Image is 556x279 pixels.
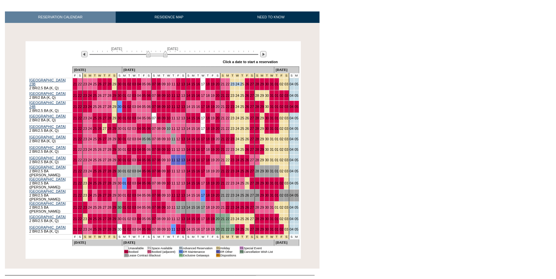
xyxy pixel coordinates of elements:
a: 31 [270,116,274,120]
a: 02 [127,94,131,97]
a: 25 [93,94,97,97]
a: 06 [147,94,151,97]
a: 25 [93,148,97,151]
a: 10 [166,94,170,97]
a: 27 [103,94,106,97]
a: 16 [196,105,200,109]
a: 29 [112,94,116,97]
a: 30 [265,82,269,86]
a: 01 [123,127,126,131]
a: 08 [157,137,161,141]
a: 22 [226,82,230,86]
a: 01 [123,158,126,162]
a: 14 [186,148,190,151]
a: 06 [147,148,151,151]
a: 02 [127,116,131,120]
a: 01 [275,94,278,97]
a: 26 [98,137,102,141]
a: 16 [196,137,200,141]
a: 11 [171,158,175,162]
a: 07 [152,105,156,109]
a: 27 [250,116,254,120]
a: 01 [123,105,126,109]
a: [GEOGRAPHIC_DATA] [29,92,66,96]
a: [GEOGRAPHIC_DATA] 23B [29,78,66,86]
a: 15 [191,94,195,97]
a: 28 [255,82,259,86]
a: 24 [88,158,92,162]
a: 15 [191,105,195,109]
a: 30 [118,116,122,120]
a: 23 [83,137,87,141]
a: 25 [93,105,97,109]
a: 27 [250,148,254,151]
a: 27 [250,137,254,141]
a: 03 [132,82,136,86]
a: 26 [245,94,249,97]
a: 26 [98,127,102,131]
a: 04 [137,148,141,151]
a: 24 [88,137,92,141]
a: 10 [166,127,170,131]
a: 30 [118,82,122,86]
a: 19 [211,137,215,141]
a: 17 [201,137,205,141]
a: 04 [137,158,141,162]
a: 12 [176,82,180,86]
a: 22 [226,105,230,109]
a: 05 [142,137,146,141]
a: 21 [221,105,225,109]
a: 02 [127,127,131,131]
a: 06 [147,82,151,86]
a: 07 [152,158,156,162]
a: 20 [216,137,220,141]
a: 10 [166,137,170,141]
a: 13 [181,94,185,97]
a: 27 [250,127,254,131]
a: 31 [270,94,274,97]
a: 03 [132,94,136,97]
a: 29 [260,105,264,109]
a: 23 [230,137,234,141]
a: 01 [275,116,278,120]
a: 03 [132,116,136,120]
a: 08 [157,158,161,162]
a: [GEOGRAPHIC_DATA] [29,146,66,149]
a: 04 [137,105,141,109]
a: 19 [211,94,215,97]
a: 27 [250,94,254,97]
a: 03 [132,158,136,162]
a: 09 [162,127,165,131]
img: Previous [81,51,87,57]
a: 09 [162,105,165,109]
a: 29 [112,148,116,151]
a: 07 [152,148,156,151]
a: 23 [83,158,87,162]
a: 28 [255,148,259,151]
a: 25 [93,116,97,120]
a: [GEOGRAPHIC_DATA] [29,135,66,139]
a: 27 [103,158,106,162]
a: 06 [147,105,151,109]
a: 01 [275,127,278,131]
a: 26 [98,158,102,162]
a: 16 [196,127,200,131]
a: 05 [142,158,146,162]
a: 09 [162,137,165,141]
a: 17 [201,148,205,151]
a: 18 [206,82,210,86]
a: 13 [181,127,185,131]
a: 29 [260,148,264,151]
a: 30 [265,116,269,120]
a: 28 [255,116,259,120]
a: 01 [275,82,278,86]
a: 21 [73,158,77,162]
a: 12 [176,94,180,97]
a: 09 [162,158,165,162]
a: 30 [118,105,122,109]
a: 10 [166,116,170,120]
a: 31 [270,105,274,109]
a: 12 [176,116,180,120]
a: 30 [118,127,122,131]
a: 07 [152,82,156,86]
